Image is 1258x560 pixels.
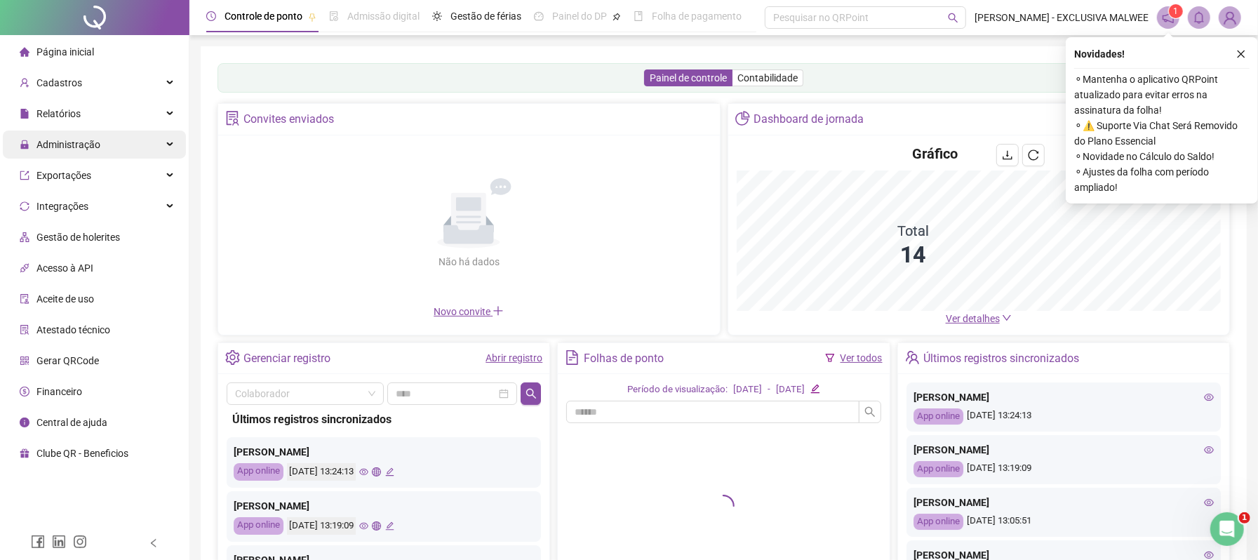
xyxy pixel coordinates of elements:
h4: Gráfico [912,144,958,164]
div: [DATE] 13:19:09 [914,461,1214,477]
span: clock-circle [206,11,216,21]
span: Integrações [36,201,88,212]
span: instagram [73,535,87,549]
span: eye [1204,550,1214,560]
span: eye [1204,392,1214,402]
div: [PERSON_NAME] [914,442,1214,458]
span: Financeiro [36,386,82,397]
div: [DATE] 13:24:13 [287,463,356,481]
span: Gestão de férias [450,11,521,22]
span: pie-chart [735,111,750,126]
div: [DATE] 13:05:51 [914,514,1214,530]
span: Clube QR - Beneficios [36,448,128,459]
iframe: Intercom live chat [1210,512,1244,546]
img: 7489 [1219,7,1240,28]
div: Convites enviados [243,107,334,131]
span: pushpin [613,13,621,21]
span: eye [359,521,368,531]
span: Novo convite [434,306,504,317]
div: [DATE] [733,382,762,397]
sup: 1 [1169,4,1183,18]
div: [DATE] [776,382,805,397]
span: sun [432,11,442,21]
div: [DATE] 13:19:09 [287,517,356,535]
span: solution [225,111,240,126]
span: Cadastros [36,77,82,88]
span: eye [1204,498,1214,507]
span: dollar [20,387,29,396]
span: pushpin [308,13,316,21]
a: Ver todos [841,352,883,364]
a: Abrir registro [486,352,542,364]
div: App online [914,408,963,425]
div: Folhas de ponto [584,347,664,371]
span: linkedin [52,535,66,549]
span: reload [1028,149,1039,161]
div: Período de visualização: [627,382,728,397]
span: user-add [20,78,29,88]
span: left [149,538,159,548]
span: Controle de ponto [225,11,302,22]
span: bell [1193,11,1205,24]
span: Administração [36,139,100,150]
span: file-text [565,350,580,365]
div: App online [914,514,963,530]
div: - [768,382,770,397]
div: Dashboard de jornada [754,107,864,131]
span: book [634,11,643,21]
span: loading [712,495,735,517]
div: [PERSON_NAME] [234,444,534,460]
div: App online [234,517,283,535]
div: App online [234,463,283,481]
div: Últimos registros sincronizados [232,411,535,428]
span: ⚬ Mantenha o aplicativo QRPoint atualizado para evitar erros na assinatura da folha! [1074,72,1250,118]
span: lock [20,140,29,149]
span: ⚬ ⚠️ Suporte Via Chat Será Removido do Plano Essencial [1074,118,1250,149]
span: filter [825,353,835,363]
span: file-done [329,11,339,21]
span: download [1002,149,1013,161]
span: search [526,388,537,399]
span: eye [359,467,368,476]
div: [DATE] 13:24:13 [914,408,1214,425]
div: [PERSON_NAME] [914,389,1214,405]
span: search [864,406,876,418]
div: Últimos registros sincronizados [923,347,1079,371]
span: edit [385,521,394,531]
div: [PERSON_NAME] [914,495,1214,510]
span: solution [20,325,29,335]
span: Gerar QRCode [36,355,99,366]
span: sync [20,201,29,211]
span: gift [20,448,29,458]
span: dashboard [534,11,544,21]
span: ⚬ Novidade no Cálculo do Saldo! [1074,149,1250,164]
span: global [372,521,381,531]
span: Folha de pagamento [652,11,742,22]
span: Novidades ! [1074,46,1125,62]
div: App online [914,461,963,477]
span: Relatórios [36,108,81,119]
span: team [905,350,920,365]
span: info-circle [20,418,29,427]
span: Admissão digital [347,11,420,22]
span: close [1236,49,1246,59]
span: edit [385,467,394,476]
span: Ver detalhes [946,313,1000,324]
span: plus [493,305,504,316]
span: apartment [20,232,29,242]
span: export [20,171,29,180]
span: home [20,47,29,57]
span: search [948,13,958,23]
span: Painel de controle [650,72,727,84]
span: 1 [1239,512,1250,524]
span: down [1002,313,1012,323]
span: file [20,109,29,119]
span: Contabilidade [737,72,798,84]
span: Exportações [36,170,91,181]
span: Acesso à API [36,262,93,274]
span: setting [225,350,240,365]
span: notification [1162,11,1175,24]
span: Aceite de uso [36,293,94,305]
div: Gerenciar registro [243,347,330,371]
span: Página inicial [36,46,94,58]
